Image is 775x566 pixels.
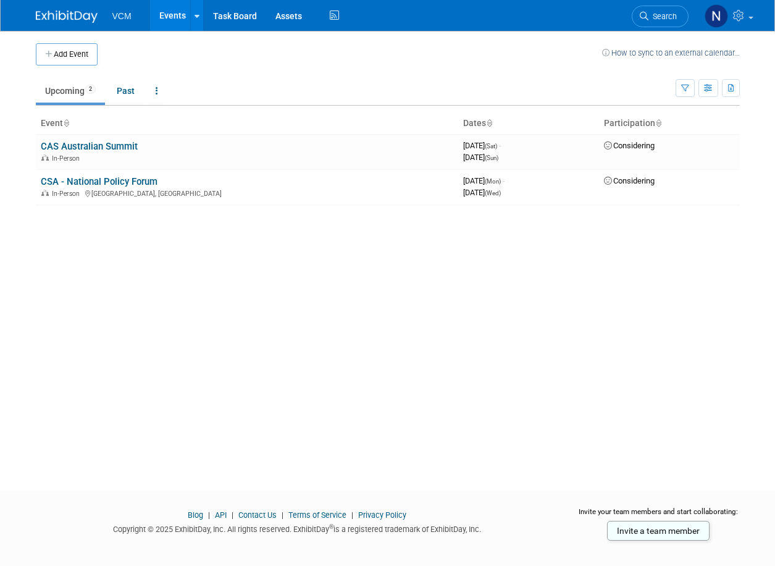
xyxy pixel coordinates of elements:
button: Add Event [36,43,98,65]
a: Sort by Event Name [63,118,69,128]
span: - [499,141,501,150]
span: | [279,510,287,520]
a: Privacy Policy [358,510,406,520]
span: Search [648,12,677,21]
a: Upcoming2 [36,79,105,103]
a: CAS Australian Summit [41,141,138,152]
span: | [348,510,356,520]
sup: ® [329,523,333,530]
span: [DATE] [463,176,505,185]
img: In-Person Event [41,154,49,161]
th: Dates [458,113,599,134]
span: In-Person [52,154,83,163]
span: Considering [604,141,655,150]
a: Blog [188,510,203,520]
th: Event [36,113,458,134]
img: In-Person Event [41,190,49,196]
span: (Sun) [485,154,498,161]
a: API [215,510,227,520]
span: 2 [85,85,96,94]
div: [GEOGRAPHIC_DATA], [GEOGRAPHIC_DATA] [41,188,453,198]
a: Terms of Service [288,510,346,520]
span: [DATE] [463,188,501,197]
a: CSA - National Policy Forum [41,176,157,187]
span: (Sat) [485,143,497,150]
a: Contact Us [238,510,277,520]
span: In-Person [52,190,83,198]
a: Sort by Participation Type [655,118,661,128]
img: ExhibitDay [36,11,98,23]
a: Invite a team member [607,521,710,541]
a: Sort by Start Date [486,118,492,128]
span: [DATE] [463,153,498,162]
span: VCM [112,11,132,21]
span: | [205,510,213,520]
span: (Mon) [485,178,501,185]
div: Copyright © 2025 ExhibitDay, Inc. All rights reserved. ExhibitDay is a registered trademark of Ex... [36,521,559,535]
span: - [503,176,505,185]
span: Considering [604,176,655,185]
th: Participation [599,113,740,134]
img: N Williams [705,4,728,28]
a: How to sync to an external calendar... [602,48,740,57]
a: Search [632,6,689,27]
div: Invite your team members and start collaborating: [577,507,740,525]
span: (Wed) [485,190,501,196]
a: Past [107,79,144,103]
span: [DATE] [463,141,501,150]
span: | [228,510,237,520]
